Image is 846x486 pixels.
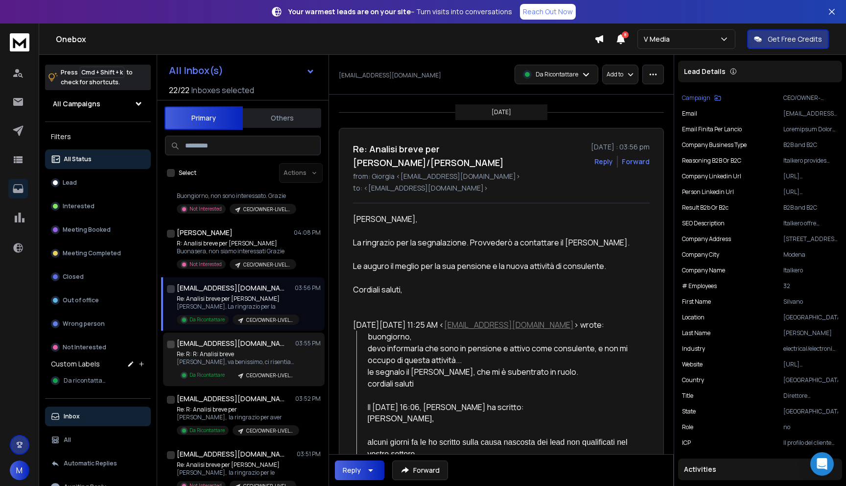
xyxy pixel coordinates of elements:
[682,204,728,212] p: Result b2b or b2c
[392,461,448,480] button: Forward
[164,106,243,130] button: Primary
[179,169,196,177] label: Select
[682,439,691,447] p: ICP
[783,345,838,353] p: electrical/electronic manufacturing
[64,413,80,420] p: Inbox
[682,298,711,306] p: First Name
[243,206,290,213] p: CEO/OWNER-LIVELLO 3 - CONSAPEVOLE DEL PROBLEMA-PERSONALIZZAZIONI TARGET A-TEST 1
[177,192,294,200] p: Buongiorno, non sono interessato. Grazie
[339,72,441,79] p: [EMAIL_ADDRESS][DOMAIN_NAME]
[63,226,111,234] p: Meeting Booked
[45,94,151,114] button: All Campaigns
[53,99,100,109] h1: All Campaigns
[783,125,838,133] p: Loremipsum Dolorsi, ametcon adipi elitsed doeius tempo incidi utl etdol magnaal enimadminim ve Qu...
[783,282,838,290] p: 32
[64,377,108,385] span: Da ricontattare
[368,413,639,425] div: [PERSON_NAME],
[177,449,284,459] h1: [EMAIL_ADDRESS][DOMAIN_NAME]
[161,61,323,80] button: All Inbox(s)
[61,68,133,87] p: Press to check for shortcuts.
[189,316,225,323] p: Da Ricontattare
[45,454,151,473] button: Automatic Replies
[177,283,284,293] h1: [EMAIL_ADDRESS][DOMAIN_NAME]
[783,361,838,368] p: [URL][DOMAIN_NAME]
[783,141,838,149] p: B2B and B2C
[177,228,233,238] h1: [PERSON_NAME]
[353,237,639,248] div: La ringrazio per la segnalazione. Provvederò a contattare il [PERSON_NAME].
[607,71,623,78] p: Add to
[783,408,838,415] p: [GEOGRAPHIC_DATA]
[45,130,151,144] h3: Filters
[80,67,124,78] span: Cmd + Shift + k
[783,314,838,321] p: [GEOGRAPHIC_DATA]
[246,427,293,435] p: CEO/OWNER-LIVELLO 3 - CONSAPEVOLE DEL PROBLEMA-PERSONALIZZAZIONI TARGET A-TEST 1
[783,219,838,227] p: Italkero offre un'ampia scelta di Radiatori a Gas, Stufe a Gas, Riscaldatori da Esterno e molto a...
[169,84,189,96] span: 22 / 22
[783,251,838,259] p: Modena
[684,67,726,76] p: Lead Details
[368,437,639,460] div: alcuni giorni fa le ho scritto sulla causa nascosta dei lead non qualificati nel vostro settore.
[45,196,151,216] button: Interested
[353,213,639,225] div: [PERSON_NAME],
[783,188,838,196] p: [URL][DOMAIN_NAME]
[10,461,29,480] button: M
[622,157,650,167] div: Forward
[191,84,254,96] h3: Inboxes selected
[45,173,151,193] button: Lead
[783,204,838,212] p: B2B and B2C
[783,157,838,165] p: Italkero provides heating solutions that can be sold to both businesses (B2B) such as contractors...
[45,291,151,310] button: Out of office
[63,273,84,281] p: Closed
[682,172,741,180] p: Company Linkedin Url
[177,339,284,348] h1: [EMAIL_ADDRESS][DOMAIN_NAME]
[189,205,222,213] p: Not Interested
[682,361,703,368] p: website
[682,251,719,259] p: Company City
[682,408,696,415] p: State
[177,413,294,421] p: [PERSON_NAME], la ringrazio per aver
[10,33,29,51] img: logo
[682,267,725,274] p: Company Name
[63,296,99,304] p: Out of office
[45,371,151,390] button: Da ricontattare
[783,423,838,431] p: no
[177,394,284,404] h1: [EMAIL_ADDRESS][DOMAIN_NAME]
[368,378,639,389] div: cordiali saluti
[288,7,512,17] p: – Turn visits into conversations
[169,66,223,75] h1: All Inbox(s)
[177,295,294,303] p: Re: Analisi breve per [PERSON_NAME]
[682,94,721,102] button: Campaign
[295,395,321,403] p: 03:52 PM
[288,7,411,16] strong: Your warmest leads are on your site
[523,7,573,17] p: Reach Out Now
[63,179,77,187] p: Lead
[63,343,106,351] p: Not Interested
[177,303,294,311] p: [PERSON_NAME], La ringrazio per la
[177,358,294,366] p: [PERSON_NAME], va benissimo, ci risentiamo
[294,229,321,237] p: 04:08 PM
[783,172,838,180] p: [URL][DOMAIN_NAME]
[63,202,94,210] p: Interested
[353,142,585,170] h1: Re: Analisi breve per [PERSON_NAME]/[PERSON_NAME]
[682,188,734,196] p: Person Linkedin Url
[368,331,639,342] div: buongiorno,
[45,149,151,169] button: All Status
[644,34,674,44] p: V Media
[45,407,151,426] button: Inbox
[591,142,650,152] p: [DATE] : 03:56 pm
[682,282,717,290] p: # Employees
[682,94,710,102] p: Campaign
[783,376,838,384] p: [GEOGRAPHIC_DATA]
[622,31,629,38] span: 8
[368,401,639,413] div: Il [DATE] 16:06, [PERSON_NAME] ha scritto:
[335,461,384,480] button: Reply
[353,319,639,331] div: [DATE][DATE] 11:25 AM < > wrote:
[747,29,829,49] button: Get Free Credits
[368,342,639,366] div: devo informarla che sono in pensione e attivo come consulente, e non mi occupo di questa attività...
[177,247,294,255] p: Buonasera, non siamo interessati Grazie
[177,406,294,413] p: Re: R: Analisi breve per
[177,469,294,477] p: [PERSON_NAME], la ringrazio per le
[444,319,574,330] a: [EMAIL_ADDRESS][DOMAIN_NAME]
[45,338,151,357] button: Not Interested
[353,171,650,181] p: from: Giorgia <[EMAIL_ADDRESS][DOMAIN_NAME]>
